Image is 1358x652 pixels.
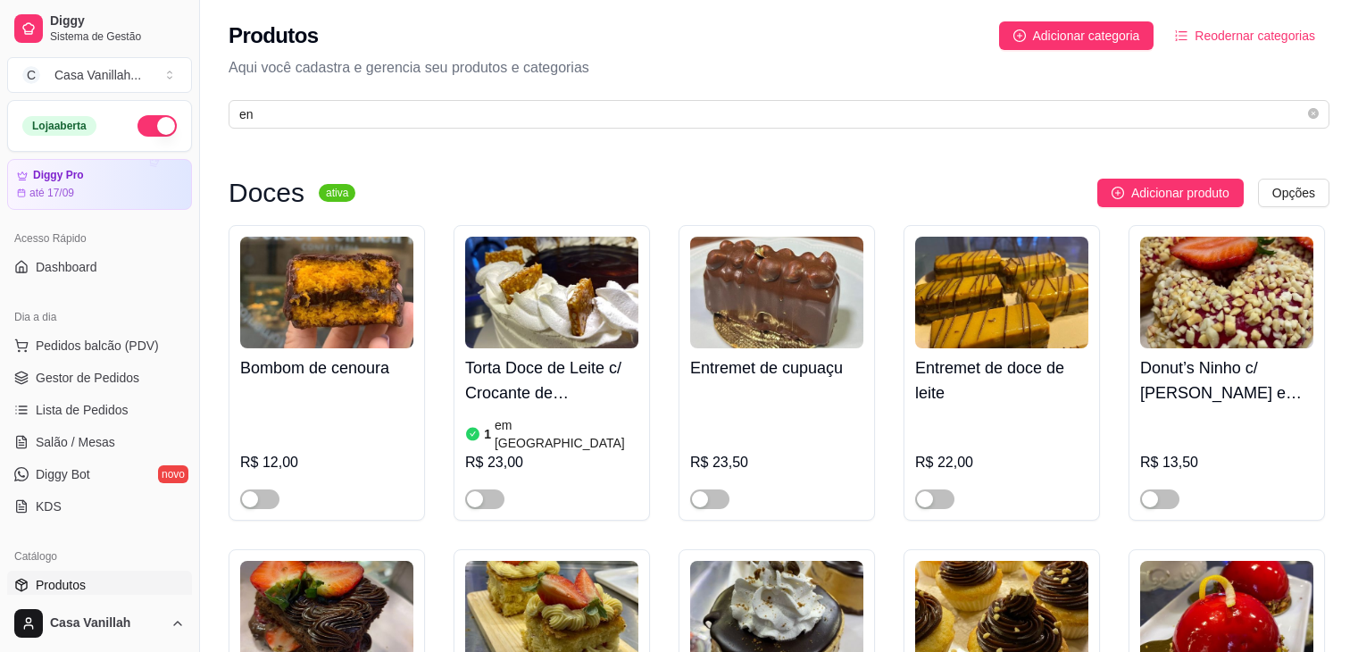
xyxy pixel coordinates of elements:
[7,224,192,253] div: Acesso Rápido
[229,21,319,50] h2: Produtos
[29,186,74,200] article: até 17/09
[50,615,163,631] span: Casa Vanillah
[7,364,192,392] a: Gestor de Pedidos
[36,465,90,483] span: Diggy Bot
[7,460,192,489] a: Diggy Botnovo
[36,576,86,594] span: Produtos
[7,7,192,50] a: DiggySistema de Gestão
[7,602,192,645] button: Casa Vanillah
[50,29,185,44] span: Sistema de Gestão
[36,369,139,387] span: Gestor de Pedidos
[465,355,638,405] h4: Torta Doce de Leite c/ Crocante de [PERSON_NAME]
[240,355,413,380] h4: Bombom de cenoura
[240,452,413,473] div: R$ 12,00
[690,452,863,473] div: R$ 23,50
[7,396,192,424] a: Lista de Pedidos
[7,492,192,521] a: KDS
[319,184,355,202] sup: ativa
[1140,237,1313,348] img: product-image
[915,452,1088,473] div: R$ 22,00
[7,303,192,331] div: Dia a dia
[7,331,192,360] button: Pedidos balcão (PDV)
[7,159,192,210] a: Diggy Proaté 17/09
[36,401,129,419] span: Lista de Pedidos
[229,57,1329,79] p: Aqui você cadastra e gerencia seu produtos e categorias
[7,542,192,571] div: Catálogo
[690,355,863,380] h4: Entremet de cupuaçu
[690,237,863,348] img: product-image
[50,13,185,29] span: Diggy
[1308,108,1319,119] span: close-circle
[137,115,177,137] button: Alterar Status
[1161,21,1329,50] button: Reodernar categorias
[999,21,1154,50] button: Adicionar categoria
[1140,355,1313,405] h4: Donut’s Ninho c/ [PERSON_NAME] e [PERSON_NAME]
[33,169,84,182] article: Diggy Pro
[239,104,1304,124] input: Buscar por nome ou código do produto
[1131,183,1229,203] span: Adicionar produto
[36,433,115,451] span: Salão / Mesas
[7,428,192,456] a: Salão / Mesas
[1308,106,1319,123] span: close-circle
[1013,29,1026,42] span: plus-circle
[915,237,1088,348] img: product-image
[54,66,141,84] div: Casa Vanillah ...
[465,452,638,473] div: R$ 23,00
[1097,179,1244,207] button: Adicionar produto
[22,116,96,136] div: Loja aberta
[484,425,491,443] article: 1
[229,182,304,204] h3: Doces
[22,66,40,84] span: C
[7,253,192,281] a: Dashboard
[495,416,638,452] article: em [GEOGRAPHIC_DATA]
[1140,452,1313,473] div: R$ 13,50
[915,355,1088,405] h4: Entremet de doce de leite
[240,237,413,348] img: product-image
[36,337,159,355] span: Pedidos balcão (PDV)
[1033,26,1140,46] span: Adicionar categoria
[1175,29,1187,42] span: ordered-list
[7,571,192,599] a: Produtos
[7,57,192,93] button: Select a team
[36,258,97,276] span: Dashboard
[1195,26,1315,46] span: Reodernar categorias
[1112,187,1124,199] span: plus-circle
[465,237,638,348] img: product-image
[1258,179,1329,207] button: Opções
[1272,183,1315,203] span: Opções
[36,497,62,515] span: KDS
